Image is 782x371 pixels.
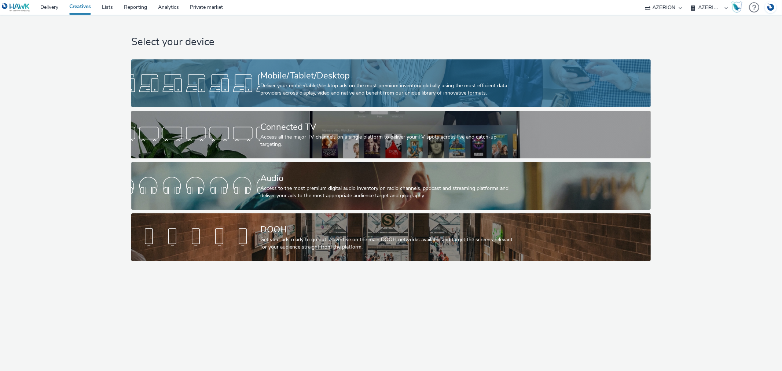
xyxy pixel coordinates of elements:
div: Deliver your mobile/tablet/desktop ads on the most premium inventory globally using the most effi... [260,82,519,97]
a: DOOHGet your ads ready to go out! Advertise on the main DOOH networks available and target the sc... [131,213,651,261]
a: AudioAccess to the most premium digital audio inventory on radio channels, podcast and streaming ... [131,162,651,210]
h1: Select your device [131,35,651,49]
div: Connected TV [260,121,519,133]
div: Mobile/Tablet/Desktop [260,69,519,82]
div: Access all the major TV channels on a single platform to deliver your TV spots across live and ca... [260,133,519,148]
a: Connected TVAccess all the major TV channels on a single platform to deliver your TV spots across... [131,111,651,158]
a: Mobile/Tablet/DesktopDeliver your mobile/tablet/desktop ads on the most premium inventory globall... [131,59,651,107]
div: Audio [260,172,519,185]
div: Access to the most premium digital audio inventory on radio channels, podcast and streaming platf... [260,185,519,200]
img: Hawk Academy [731,1,742,13]
img: undefined Logo [2,3,30,12]
img: Account DE [765,1,776,14]
div: Get your ads ready to go out! Advertise on the main DOOH networks available and target the screen... [260,236,519,251]
div: DOOH [260,223,519,236]
a: Hawk Academy [731,1,745,13]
